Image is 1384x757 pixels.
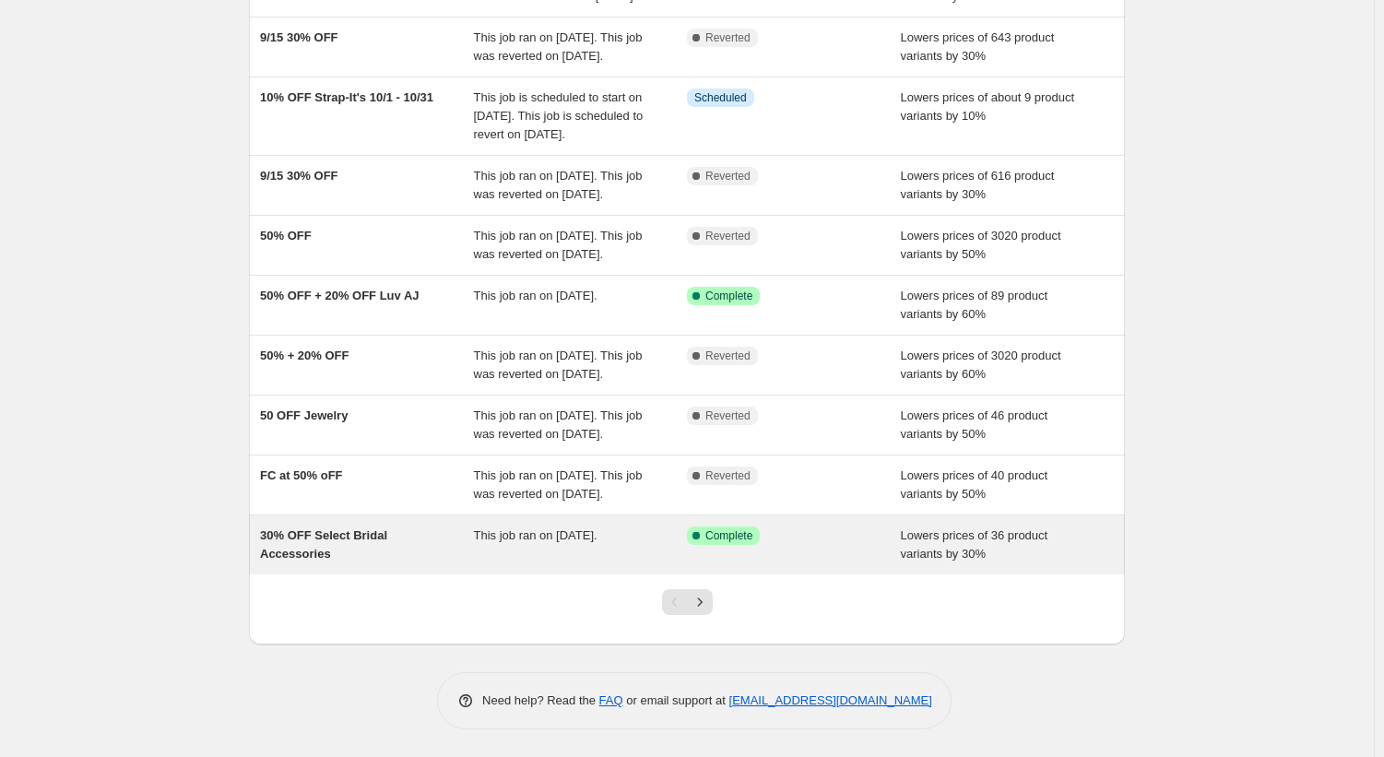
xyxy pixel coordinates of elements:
[260,528,387,561] span: 30% OFF Select Bridal Accessories
[260,349,349,362] span: 50% + 20% OFF
[474,349,643,381] span: This job ran on [DATE]. This job was reverted on [DATE].
[260,169,338,183] span: 9/15 30% OFF
[474,30,643,63] span: This job ran on [DATE]. This job was reverted on [DATE].
[705,408,751,423] span: Reverted
[705,468,751,483] span: Reverted
[662,589,713,615] nav: Pagination
[705,169,751,183] span: Reverted
[260,408,348,422] span: 50 OFF Jewelry
[901,408,1048,441] span: Lowers prices of 46 product variants by 50%
[901,289,1048,321] span: Lowers prices of 89 product variants by 60%
[729,693,932,707] a: [EMAIL_ADDRESS][DOMAIN_NAME]
[474,468,643,501] span: This job ran on [DATE]. This job was reverted on [DATE].
[901,468,1048,501] span: Lowers prices of 40 product variants by 50%
[705,229,751,243] span: Reverted
[901,169,1055,201] span: Lowers prices of 616 product variants by 30%
[901,90,1075,123] span: Lowers prices of about 9 product variants by 10%
[260,90,433,104] span: 10% OFF Strap-It's 10/1 - 10/31
[260,229,312,242] span: 50% OFF
[599,693,623,707] a: FAQ
[901,30,1055,63] span: Lowers prices of 643 product variants by 30%
[705,30,751,45] span: Reverted
[482,693,599,707] span: Need help? Read the
[901,349,1061,381] span: Lowers prices of 3020 product variants by 60%
[474,169,643,201] span: This job ran on [DATE]. This job was reverted on [DATE].
[694,90,747,105] span: Scheduled
[705,289,752,303] span: Complete
[901,528,1048,561] span: Lowers prices of 36 product variants by 30%
[474,528,597,542] span: This job ran on [DATE].
[260,289,420,302] span: 50% OFF + 20% OFF Luv AJ
[474,229,643,261] span: This job ran on [DATE]. This job was reverted on [DATE].
[705,528,752,543] span: Complete
[901,229,1061,261] span: Lowers prices of 3020 product variants by 50%
[705,349,751,363] span: Reverted
[474,289,597,302] span: This job ran on [DATE].
[623,693,729,707] span: or email support at
[474,90,644,141] span: This job is scheduled to start on [DATE]. This job is scheduled to revert on [DATE].
[687,589,713,615] button: Next
[260,30,338,44] span: 9/15 30% OFF
[474,408,643,441] span: This job ran on [DATE]. This job was reverted on [DATE].
[260,468,343,482] span: FC at 50% oFF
